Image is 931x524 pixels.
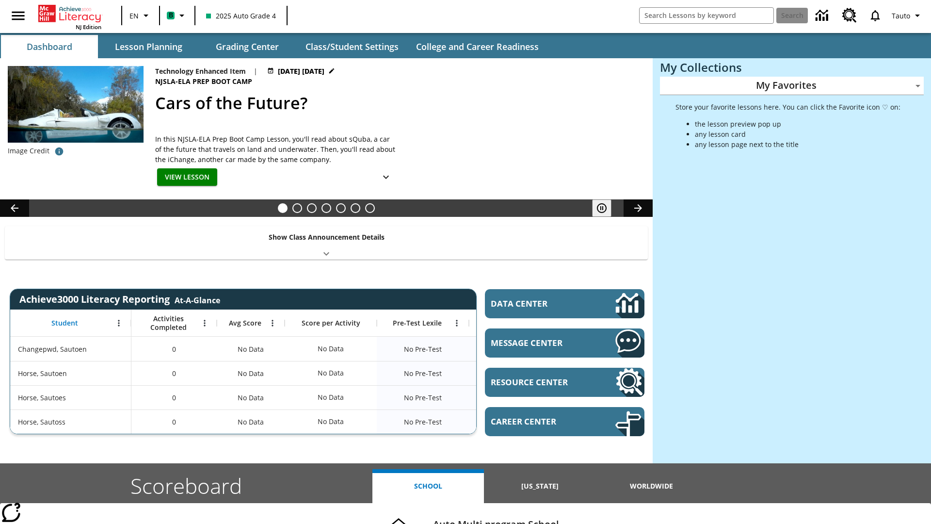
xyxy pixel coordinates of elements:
button: Language: EN, Select a language [125,7,156,24]
button: Photo credit: AP [49,143,69,160]
a: Home [38,4,101,23]
span: 0 [172,368,176,378]
button: Open Menu [112,316,126,330]
div: No Data, Horse, Sautoes [469,385,561,409]
span: 2025 Auto Grade 4 [206,11,276,21]
span: No Data [233,363,269,383]
span: Activities Completed [136,314,200,332]
div: No Data, Changepwd, Sautoen [469,337,561,361]
span: [DATE] [DATE] [278,66,324,76]
div: No Data, Horse, Sautoss [217,409,285,434]
div: No Data, Horse, Sautoes [217,385,285,409]
h2: Cars of the Future? [155,91,641,115]
button: [US_STATE] [484,469,595,503]
button: Boost Class color is mint green. Change class color [163,7,192,24]
button: Grading Center [199,35,296,58]
span: Achieve3000 Literacy Reporting [19,293,220,306]
p: Technology Enhanced Item [155,66,246,76]
span: | [254,66,257,76]
div: No Data, Horse, Sautoss [469,409,561,434]
button: Jul 23 - Jun 30 Choose Dates [265,66,337,76]
span: 0 [172,393,176,403]
button: Slide 5 Pre-release lesson [336,203,346,213]
h3: My Collections [660,61,924,74]
span: Student [51,319,78,327]
div: No Data, Changepwd, Sautoen [313,339,349,359]
button: Lesson carousel, Next [624,199,653,217]
div: No Data, Changepwd, Sautoen [217,337,285,361]
span: Horse, Sautoes [18,393,66,403]
span: No Data [233,388,269,408]
span: Pre-Test Lexile [393,319,442,327]
button: Open Menu [197,316,212,330]
button: Class/Student Settings [298,35,406,58]
span: NJ Edition [76,23,101,31]
div: My Favorites [660,77,924,95]
img: High-tech automobile treading water. [8,66,144,158]
span: No Pre-Test, Horse, Sautoen [404,368,442,378]
span: Career Center [491,416,586,427]
span: EN [129,11,139,21]
button: Pause [592,199,611,217]
button: Open Menu [265,316,280,330]
span: Avg Score [229,319,261,327]
div: No Data, Horse, Sautoes [313,388,349,407]
p: Store your favorite lessons here. You can click the Favorite icon ♡ on: [675,102,900,112]
a: Resource Center, Will open in new tab [836,2,863,29]
a: Notifications [863,3,888,28]
li: any lesson card [695,129,900,139]
div: 0, Horse, Sautoes [131,385,217,409]
button: Slide 6 Career Lesson [351,203,360,213]
div: Home [38,3,101,31]
span: No Data [233,412,269,432]
span: Changepwd, Sautoen [18,344,87,354]
li: the lesson preview pop up [695,119,900,129]
span: Message Center [491,337,586,348]
a: Data Center [485,289,644,318]
button: View Lesson [157,168,217,186]
button: Profile/Settings [888,7,927,24]
span: No Pre-Test, Changepwd, Sautoen [404,344,442,354]
div: No Data, Horse, Sautoen [217,361,285,385]
span: Horse, Sautoen [18,368,67,378]
button: Open Menu [449,316,464,330]
button: Slide 2 Do You Want Fries With That? [292,203,302,213]
span: Data Center [491,298,582,309]
a: Data Center [810,2,836,29]
div: In this NJSLA-ELA Prep Boot Camp Lesson, you'll read about sQuba, a car of the future that travel... [155,134,398,164]
button: Dashboard [1,35,98,58]
span: Horse, Sautoss [18,417,65,427]
span: 0 [172,344,176,354]
span: Resource Center [491,377,586,388]
button: Open side menu [4,1,32,30]
div: Show Class Announcement Details [5,226,648,260]
div: No Data, Horse, Sautoss [313,412,349,431]
button: Slide 7 Sleepless in the Animal Kingdom [365,203,375,213]
button: Slide 3 What's the Big Idea? [307,203,317,213]
button: Worldwide [596,469,707,503]
div: 0, Changepwd, Sautoen [131,337,217,361]
span: No Pre-Test, Horse, Sautoss [404,417,442,427]
input: search field [640,8,773,23]
li: any lesson page next to the title [695,139,900,149]
button: Slide 1 Cars of the Future? [278,203,288,213]
span: No Pre-Test, Horse, Sautoes [404,393,442,403]
span: No Data [233,339,269,359]
span: 0 [172,417,176,427]
span: Tauto [892,11,910,21]
div: Pause [592,199,621,217]
button: Slide 4 One Idea, Lots of Hard Work [321,203,331,213]
a: Resource Center, Will open in new tab [485,368,644,397]
div: 0, Horse, Sautoss [131,409,217,434]
div: 0, Horse, Sautoen [131,361,217,385]
a: Message Center [485,328,644,358]
p: Image Credit [8,146,49,156]
button: School [372,469,484,503]
div: No Data, Horse, Sautoen [313,363,349,383]
span: Score per Activity [302,319,360,327]
div: No Data, Horse, Sautoen [469,361,561,385]
div: At-A-Glance [175,293,220,306]
p: Show Class Announcement Details [269,232,385,242]
span: B [169,9,173,21]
